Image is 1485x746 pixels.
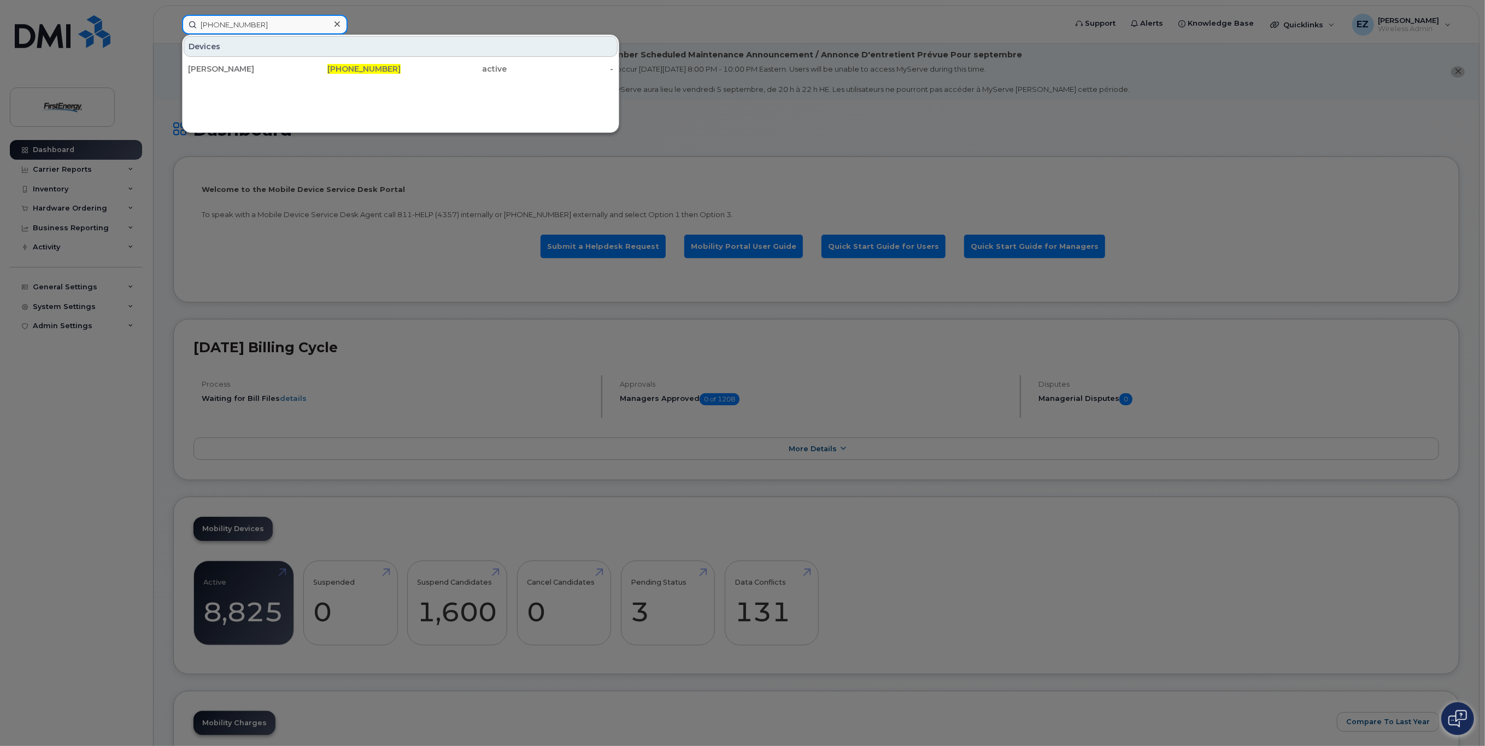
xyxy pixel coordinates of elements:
[1448,710,1467,727] img: Open chat
[184,59,618,79] a: [PERSON_NAME][PHONE_NUMBER]active-
[327,64,401,74] span: [PHONE_NUMBER]
[401,63,507,74] div: active
[507,63,614,74] div: -
[184,36,618,57] div: Devices
[188,63,295,74] div: [PERSON_NAME]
